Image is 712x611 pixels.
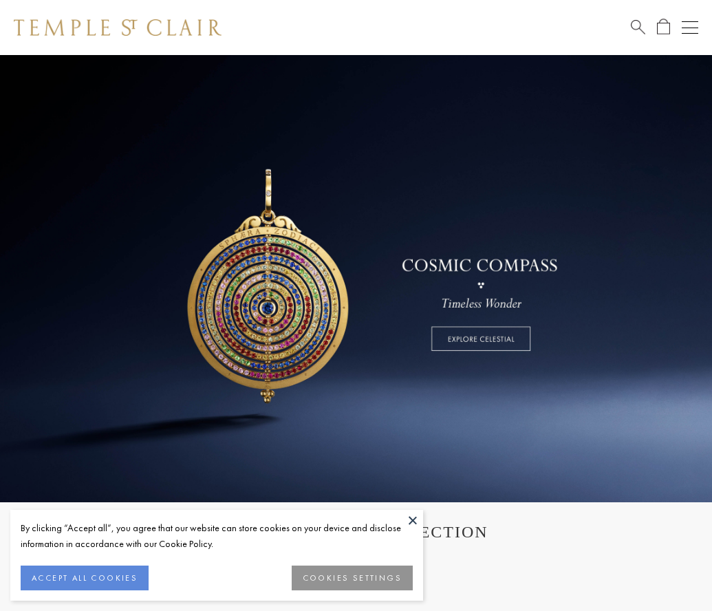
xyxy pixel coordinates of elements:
button: COOKIES SETTINGS [292,566,413,590]
div: By clicking “Accept all”, you agree that our website can store cookies on your device and disclos... [21,520,413,552]
a: Search [631,19,645,36]
a: Open Shopping Bag [657,19,670,36]
button: Open navigation [682,19,698,36]
img: Temple St. Clair [14,19,222,36]
button: ACCEPT ALL COOKIES [21,566,149,590]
